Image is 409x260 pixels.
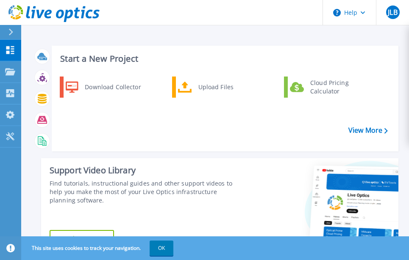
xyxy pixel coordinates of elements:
a: Explore Now! [50,230,114,247]
h3: Start a New Project [60,54,387,63]
button: OK [150,241,173,256]
div: Download Collector [81,79,145,96]
span: This site uses cookies to track your navigation. [23,241,173,256]
span: JLB [388,9,397,16]
div: Cloud Pricing Calculator [306,79,369,96]
div: Upload Files [194,79,257,96]
a: View More [348,126,388,134]
a: Download Collector [60,77,147,98]
a: Cloud Pricing Calculator [284,77,371,98]
a: Upload Files [172,77,259,98]
div: Support Video Library [50,165,233,176]
div: Find tutorials, instructional guides and other support videos to help you make the most of your L... [50,179,233,205]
